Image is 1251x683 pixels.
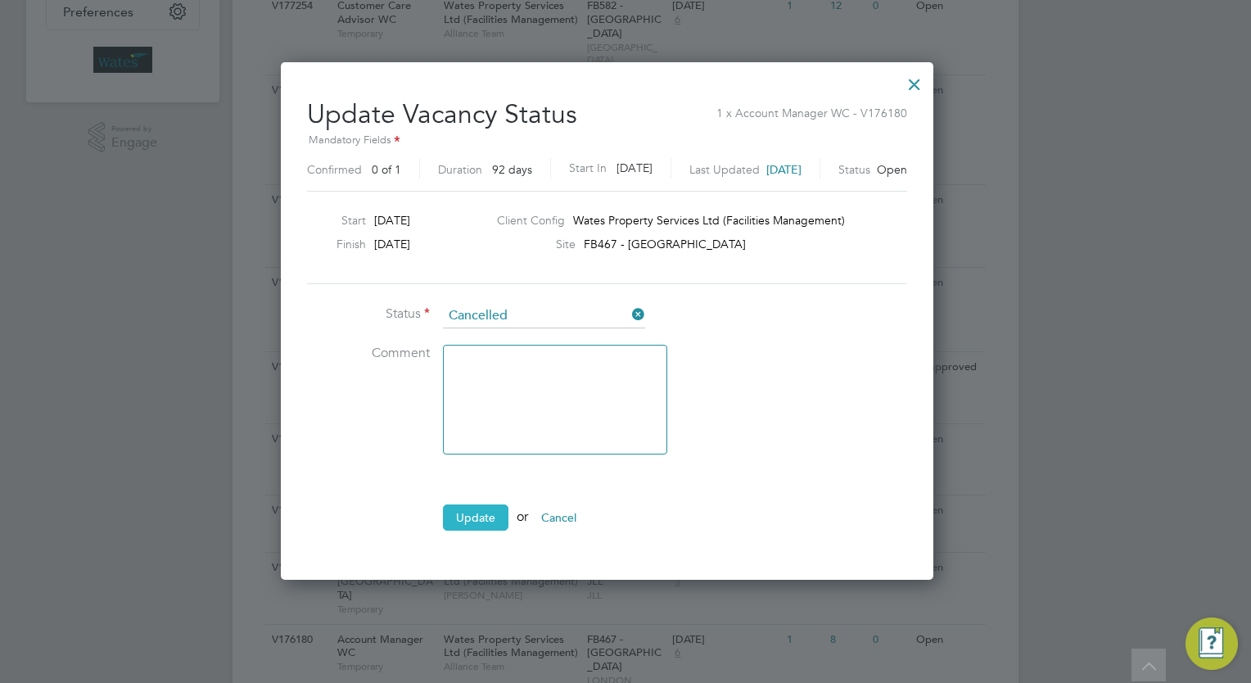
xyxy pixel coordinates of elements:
label: Duration [438,162,482,177]
div: Mandatory Fields [307,132,907,150]
label: Finish [300,237,366,251]
label: Comment [307,345,430,362]
label: Confirmed [307,162,362,177]
label: Site [497,237,576,251]
span: [DATE] [374,237,410,251]
span: FB467 - [GEOGRAPHIC_DATA] [584,237,746,251]
span: 92 days [492,162,532,177]
button: Update [443,504,508,531]
span: Wates Property Services Ltd (Facilities Management) [573,213,845,228]
span: [DATE] [766,162,802,177]
span: 1 x Account Manager WC - V176180 [716,97,907,120]
label: Last Updated [689,162,760,177]
span: Open [877,162,907,177]
label: Start In [569,158,607,179]
span: 0 of 1 [372,162,401,177]
button: Cancel [528,504,589,531]
label: Start [300,213,366,228]
span: [DATE] [374,213,410,228]
label: Status [307,305,430,323]
h2: Update Vacancy Status [307,85,907,184]
button: Engage Resource Center [1186,617,1238,670]
li: or [307,504,798,547]
label: Status [838,162,870,177]
input: Select one [443,304,645,328]
span: [DATE] [616,161,653,175]
label: Client Config [497,213,565,228]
